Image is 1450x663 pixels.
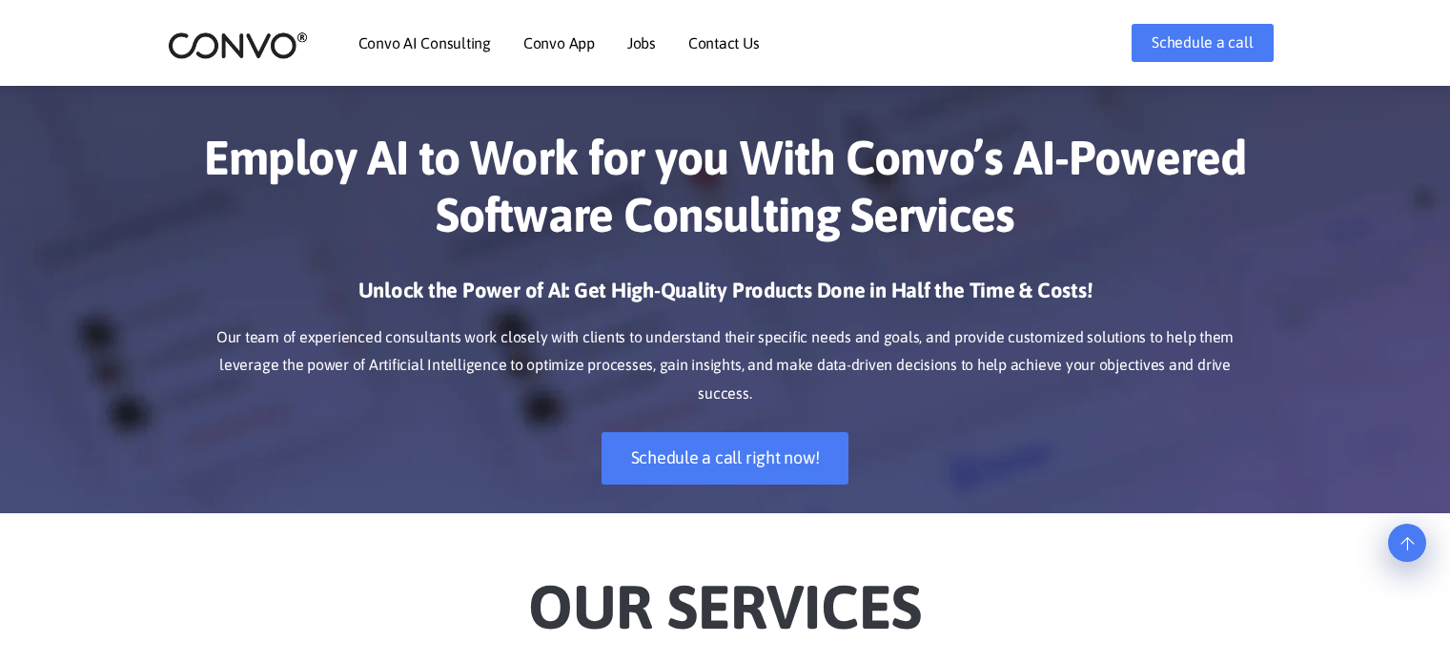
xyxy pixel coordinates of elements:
[196,277,1255,319] h3: Unlock the Power of AI: Get High-Quality Products Done in Half the Time & Costs!
[196,542,1255,649] h2: Our Services
[1132,24,1273,62] a: Schedule a call
[168,31,308,60] img: logo_2.png
[523,35,595,51] a: Convo App
[627,35,656,51] a: Jobs
[602,432,849,485] a: Schedule a call right now!
[196,129,1255,258] h1: Employ AI to Work for you With Convo’s AI-Powered Software Consulting Services
[196,323,1255,409] p: Our team of experienced consultants work closely with clients to understand their specific needs ...
[688,35,760,51] a: Contact Us
[358,35,491,51] a: Convo AI Consulting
